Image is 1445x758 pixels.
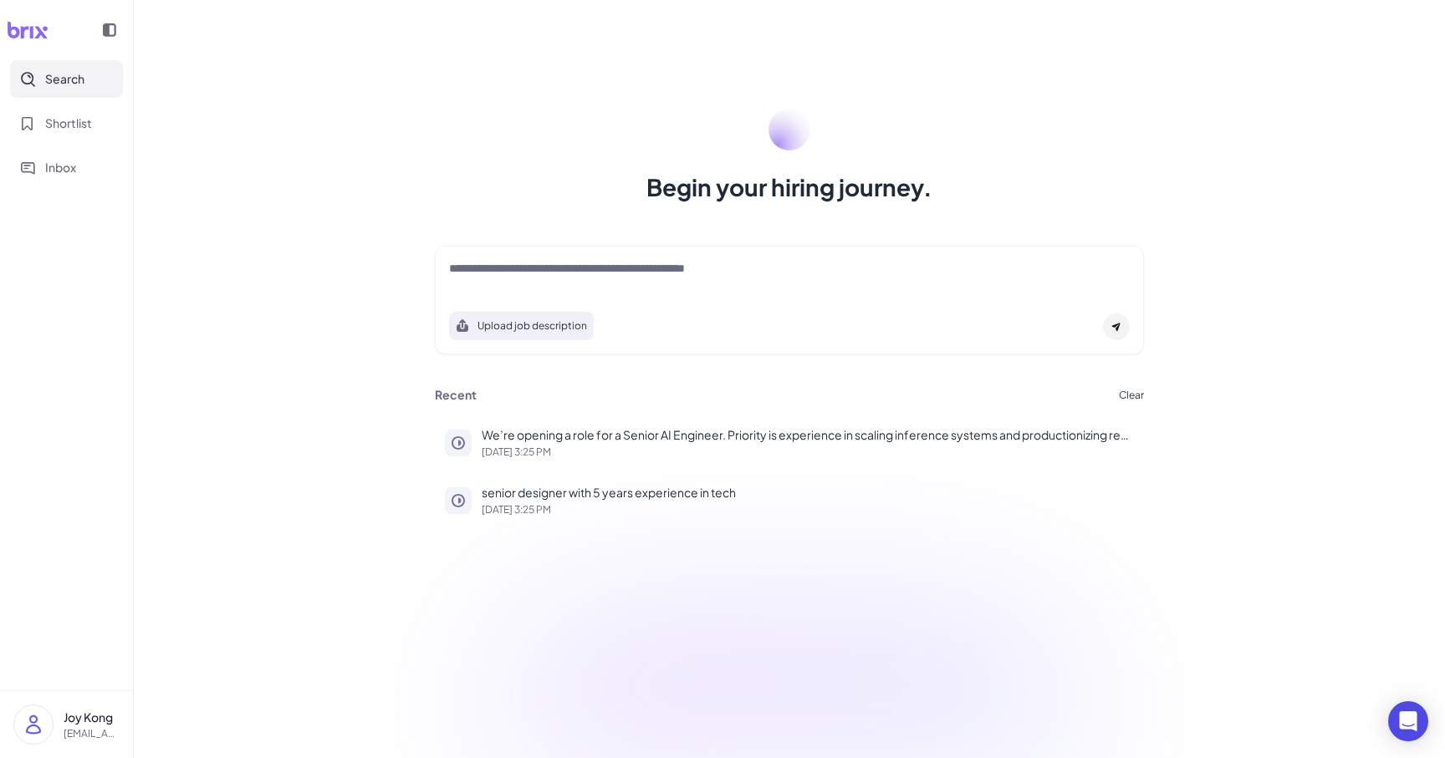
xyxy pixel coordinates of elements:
h1: Begin your hiring journey. [646,170,932,204]
span: Shortlist [45,114,92,132]
button: Inbox [10,149,123,186]
p: senior designer with 5 years experience in tech [482,484,1134,501]
p: We’re opening a role for a Senior AI Engineer. Priority is experience in scaling inference system... [482,426,1134,444]
span: Search [45,70,84,88]
img: user_logo.png [14,705,53,744]
button: Shortlist [10,104,123,142]
button: Clear [1119,390,1144,400]
button: senior designer with 5 years experience in tech[DATE] 3:25 PM [435,474,1144,525]
p: [DATE] 3:25 PM [482,505,1134,515]
p: Joy Kong [64,709,120,726]
button: We’re opening a role for a Senior AI Engineer. Priority is experience in scaling inference system... [435,416,1144,467]
p: [EMAIL_ADDRESS][DOMAIN_NAME] [64,726,120,741]
p: [DATE] 3:25 PM [482,447,1134,457]
button: Search using job description [449,312,594,340]
h3: Recent [435,388,477,403]
div: Open Intercom Messenger [1388,701,1428,741]
span: Inbox [45,159,76,176]
button: Search [10,60,123,98]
